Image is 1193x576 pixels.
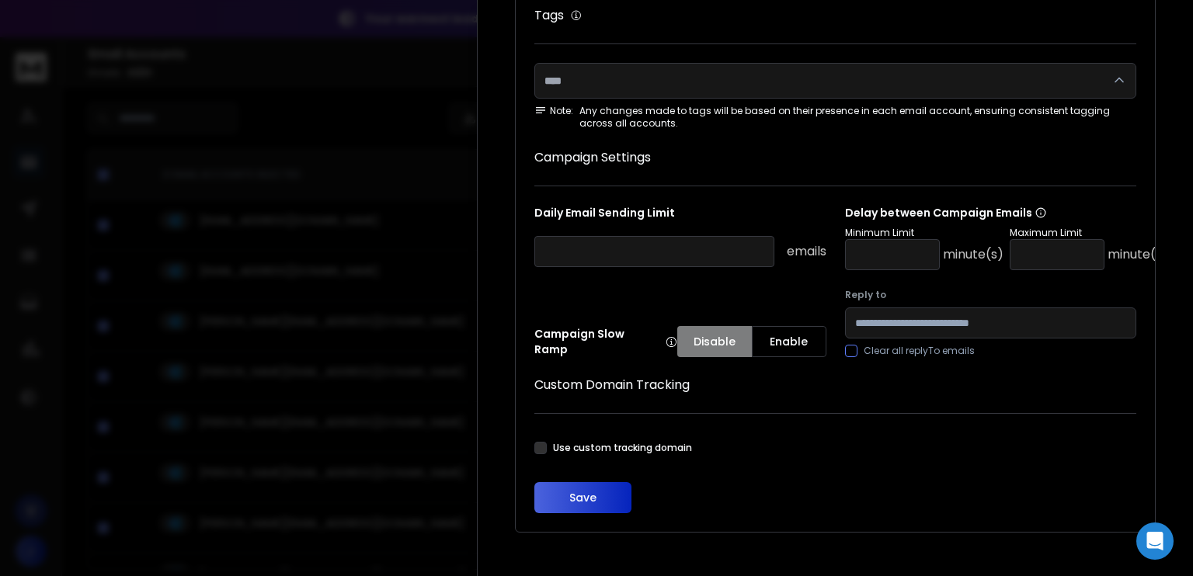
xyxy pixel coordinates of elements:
p: emails [787,242,826,261]
span: Note: [534,105,573,117]
p: Maximum Limit [1010,227,1168,239]
button: Disable [677,326,752,357]
p: Delay between Campaign Emails [845,205,1168,220]
button: Enable [752,326,826,357]
h1: Custom Domain Tracking [534,376,1136,394]
label: Use custom tracking domain [553,442,692,454]
h1: Campaign Settings [534,148,1136,167]
div: Open Intercom Messenger [1136,522,1174,560]
label: Clear all replyTo emails [864,345,975,357]
p: Minimum Limit [845,227,1003,239]
h1: Tags [534,6,564,25]
div: Any changes made to tags will be based on their presence in each email account, ensuring consiste... [534,105,1136,130]
p: Daily Email Sending Limit [534,205,826,227]
button: Save [534,482,631,513]
p: minute(s) [943,245,1003,264]
label: Reply to [845,289,1136,301]
p: minute(s) [1108,245,1168,264]
p: Campaign Slow Ramp [534,326,676,357]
